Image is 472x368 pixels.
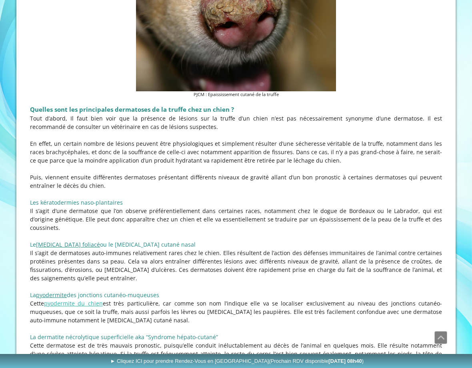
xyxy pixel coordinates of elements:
p: Puis, viennent ensuite différentes dermatoses présentant différents niveaux de gravité allant d’u... [30,173,442,190]
span: ► Cliquez ICI pour prendre Rendez-Vous en [GEOGRAPHIC_DATA] [110,358,364,364]
span: La dermatite nécrolytique superficielle aka “Syndrome hépato-cutané” [30,333,218,341]
p: Tout d’abord, Il faut bien voir que la présence de lésions sur la truffe d’un chien n’est pas néc... [30,114,442,131]
span: La des jonctions cutanéo-muqueuses [30,291,159,299]
strong: Quelles sont les principales dermatoses de la truffe chez un chien ? [30,105,234,113]
p: Cette est très particulière, car comme son nom l’indique elle va se localiser exclusivement au ni... [30,299,442,324]
figcaption: PJCM : Epaississement cutané de la truffe [136,91,336,98]
a: [MEDICAL_DATA] foliacé [36,241,100,248]
a: Défiler vers le haut [434,331,447,344]
a: pyodermite du chien [44,300,103,307]
span: (Prochain RDV disponible ) [269,358,364,364]
span: Le ou le [MEDICAL_DATA] cutané nasal [30,241,196,248]
span: Les kératodermies naso-plantaires [30,199,123,206]
b: [DATE] 08h40 [328,358,362,364]
p: Il s’agit d’une dermatose que l’on observe préférentiellement dans certaines races, notamment che... [30,207,442,232]
p: Il s’agit de dermatoses auto-immunes relativement rares chez le chien. Elles résultent de l’actio... [30,249,442,282]
p: Cette dermatose est de très mauvais pronostic, puisqu’elle conduit inéluctablement au décès de l’... [30,341,442,366]
a: pyodermite [36,291,67,299]
span: Défiler vers le haut [435,332,447,344]
p: En effet, un certain nombre de lésions peuvent être physiologiques et simplement résulter d’une s... [30,139,442,165]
